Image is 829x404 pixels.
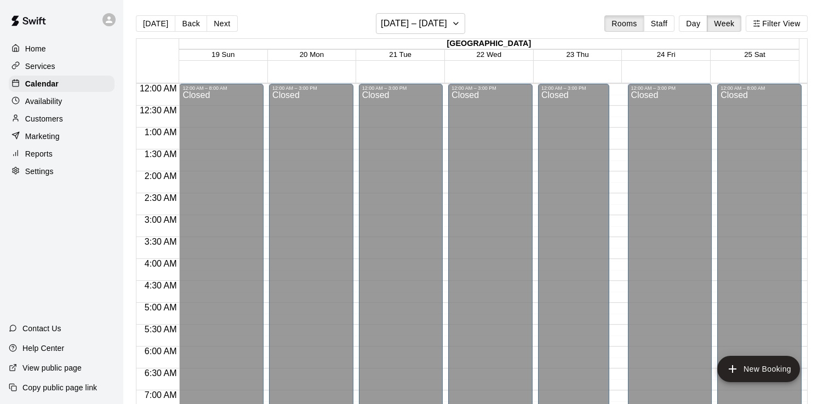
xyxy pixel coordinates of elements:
a: Calendar [9,76,115,92]
p: Copy public page link [22,382,97,393]
div: 12:00 AM – 3:00 PM [362,85,440,91]
button: Back [175,15,207,32]
p: Marketing [25,131,60,142]
p: Home [25,43,46,54]
span: 7:00 AM [142,390,180,400]
span: 4:30 AM [142,281,180,290]
p: Services [25,61,55,72]
span: 6:30 AM [142,368,180,378]
div: [GEOGRAPHIC_DATA] [179,39,799,49]
button: 19 Sun [211,50,235,59]
a: Marketing [9,128,115,145]
span: 12:30 AM [137,106,180,115]
p: Calendar [25,78,59,89]
button: Filter View [746,15,807,32]
span: 3:00 AM [142,215,180,224]
span: 2:30 AM [142,193,180,203]
button: 20 Mon [300,50,324,59]
button: [DATE] – [DATE] [376,13,465,34]
button: Next [207,15,237,32]
button: Week [707,15,741,32]
a: Services [9,58,115,74]
span: 5:30 AM [142,325,180,334]
a: Reports [9,146,115,162]
button: Day [679,15,707,32]
p: Settings [25,166,54,177]
button: Rooms [604,15,644,32]
button: 23 Thu [566,50,588,59]
button: 21 Tue [389,50,411,59]
button: add [717,356,800,382]
div: 12:00 AM – 3:00 PM [272,85,350,91]
button: 25 Sat [744,50,765,59]
span: 5:00 AM [142,303,180,312]
span: 6:00 AM [142,347,180,356]
div: 12:00 AM – 3:00 PM [541,85,607,91]
button: Staff [644,15,675,32]
a: Home [9,41,115,57]
p: Help Center [22,343,64,354]
a: Availability [9,93,115,109]
span: 1:30 AM [142,149,180,159]
span: 3:30 AM [142,237,180,246]
span: 2:00 AM [142,171,180,181]
div: 12:00 AM – 3:00 PM [631,85,709,91]
span: 1:00 AM [142,128,180,137]
p: Availability [25,96,62,107]
div: 12:00 AM – 3:00 PM [451,85,529,91]
p: Reports [25,148,53,159]
p: Contact Us [22,323,61,334]
button: [DATE] [136,15,175,32]
h6: [DATE] – [DATE] [381,16,447,31]
p: Customers [25,113,63,124]
div: 12:00 AM – 8:00 AM [721,85,798,91]
button: 24 Fri [657,50,676,59]
a: Customers [9,111,115,127]
p: View public page [22,362,82,373]
button: 22 Wed [476,50,501,59]
span: 12:00 AM [137,84,180,93]
span: 4:00 AM [142,259,180,268]
div: 12:00 AM – 8:00 AM [182,85,260,91]
a: Settings [9,163,115,180]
